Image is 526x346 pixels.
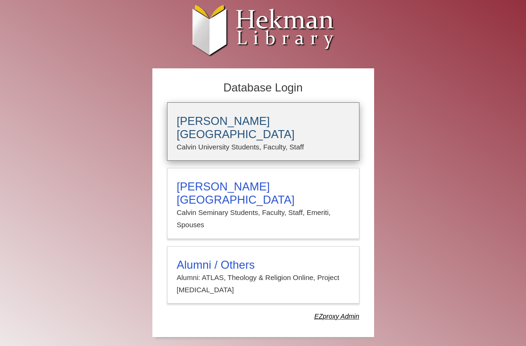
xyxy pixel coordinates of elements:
[167,168,359,239] a: [PERSON_NAME][GEOGRAPHIC_DATA]Calvin Seminary Students, Faculty, Staff, Emeriti, Spouses
[177,258,350,272] h3: Alumni / Others
[177,272,350,297] p: Alumni: ATLAS, Theology & Religion Online, Project [MEDICAL_DATA]
[177,206,350,231] p: Calvin Seminary Students, Faculty, Staff, Emeriti, Spouses
[167,102,359,161] a: [PERSON_NAME][GEOGRAPHIC_DATA]Calvin University Students, Faculty, Staff
[162,78,364,98] h2: Database Login
[177,180,350,206] h3: [PERSON_NAME][GEOGRAPHIC_DATA]
[177,141,350,153] p: Calvin University Students, Faculty, Staff
[177,115,350,141] h3: [PERSON_NAME][GEOGRAPHIC_DATA]
[177,258,350,297] summary: Alumni / OthersAlumni: ATLAS, Theology & Religion Online, Project [MEDICAL_DATA]
[314,313,359,320] dfn: Use Alumni login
